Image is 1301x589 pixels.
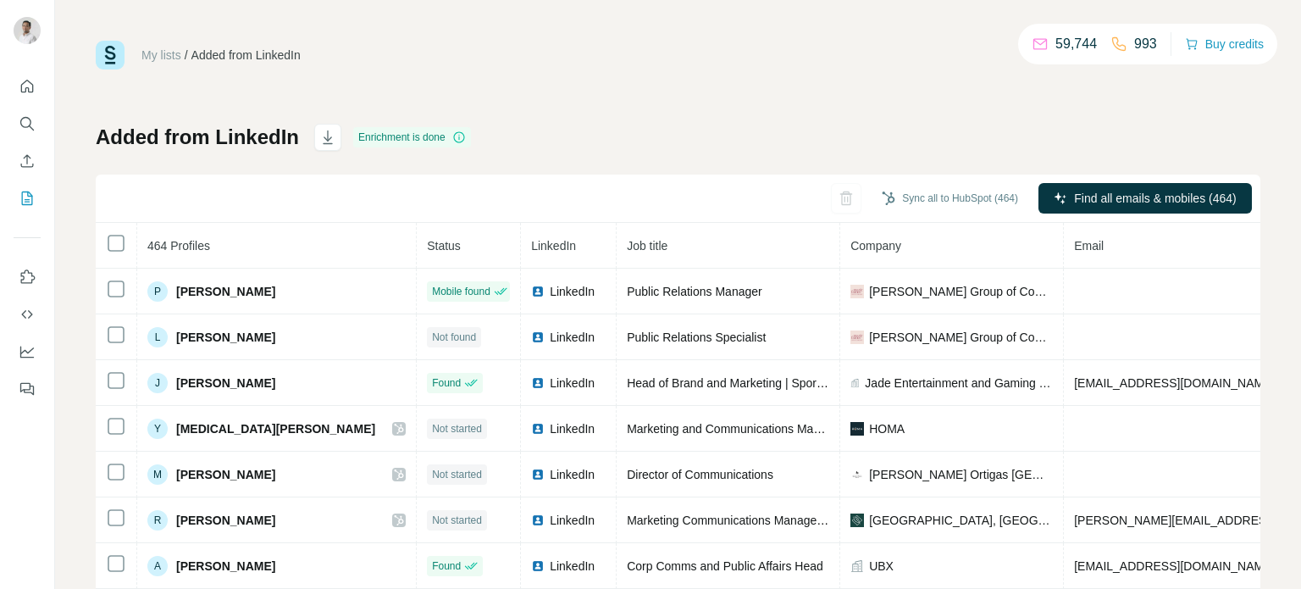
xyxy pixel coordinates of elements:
[432,558,461,574] span: Found
[14,146,41,176] button: Enrich CSV
[1134,34,1157,54] p: 993
[432,330,476,345] span: Not found
[14,336,41,367] button: Dashboard
[14,183,41,214] button: My lists
[96,124,299,151] h1: Added from LinkedIn
[176,558,275,575] span: [PERSON_NAME]
[531,514,545,527] img: LinkedIn logo
[531,468,545,481] img: LinkedIn logo
[550,512,595,529] span: LinkedIn
[147,281,168,302] div: P
[627,422,844,436] span: Marketing and Communications Manager
[531,285,545,298] img: LinkedIn logo
[531,239,576,253] span: LinkedIn
[550,283,595,300] span: LinkedIn
[14,71,41,102] button: Quick start
[14,262,41,292] button: Use Surfe on LinkedIn
[141,48,181,62] a: My lists
[1055,34,1097,54] p: 59,744
[850,239,901,253] span: Company
[869,558,894,575] span: UBX
[869,329,1053,346] span: [PERSON_NAME] Group of Companies
[432,375,461,391] span: Found
[14,299,41,330] button: Use Surfe API
[96,41,125,69] img: Surfe Logo
[869,512,1053,529] span: [GEOGRAPHIC_DATA], [GEOGRAPHIC_DATA]
[432,513,482,528] span: Not started
[1074,559,1275,573] span: [EMAIL_ADDRESS][DOMAIN_NAME]
[870,186,1030,211] button: Sync all to HubSpot (464)
[550,466,595,483] span: LinkedIn
[147,510,168,531] div: R
[176,466,275,483] span: [PERSON_NAME]
[176,420,375,437] span: [MEDICAL_DATA][PERSON_NAME]
[865,375,1053,392] span: Jade Entertainment and Gaming Technologies, Inc.
[147,239,210,253] span: 464 Profiles
[627,514,943,527] span: Marketing Communications Manager (Pre- to Post Opening)
[147,327,168,347] div: L
[627,331,766,344] span: Public Relations Specialist
[531,376,545,390] img: LinkedIn logo
[191,47,301,64] div: Added from LinkedIn
[147,419,168,439] div: Y
[1074,239,1104,253] span: Email
[869,420,905,437] span: HOMA
[176,283,275,300] span: [PERSON_NAME]
[869,283,1053,300] span: [PERSON_NAME] Group of Companies
[550,558,595,575] span: LinkedIn
[850,468,864,481] img: company-logo
[147,464,168,485] div: M
[1038,183,1252,214] button: Find all emails & mobiles (464)
[850,514,864,527] img: company-logo
[1074,376,1275,390] span: [EMAIL_ADDRESS][DOMAIN_NAME]
[176,329,275,346] span: [PERSON_NAME]
[627,468,773,481] span: Director of Communications
[869,466,1053,483] span: [PERSON_NAME] Ortigas [GEOGRAPHIC_DATA]
[432,284,490,299] span: Mobile found
[627,559,823,573] span: Corp Comms and Public Affairs Head
[432,421,482,436] span: Not started
[531,422,545,436] img: LinkedIn logo
[531,331,545,344] img: LinkedIn logo
[850,285,864,298] img: company-logo
[550,375,595,392] span: LinkedIn
[627,285,762,298] span: Public Relations Manager
[176,512,275,529] span: [PERSON_NAME]
[14,108,41,139] button: Search
[627,376,941,390] span: Head of Brand and Marketing | Sportsbook | Fantasy Sports
[14,374,41,404] button: Feedback
[427,239,461,253] span: Status
[185,47,188,64] li: /
[550,420,595,437] span: LinkedIn
[531,559,545,573] img: LinkedIn logo
[147,556,168,576] div: A
[1074,190,1236,207] span: Find all emails & mobiles (464)
[14,17,41,44] img: Avatar
[627,239,667,253] span: Job title
[1185,32,1264,56] button: Buy credits
[176,375,275,392] span: [PERSON_NAME]
[353,127,471,147] div: Enrichment is done
[850,422,864,436] img: company-logo
[550,329,595,346] span: LinkedIn
[850,331,864,344] img: company-logo
[432,467,482,482] span: Not started
[147,373,168,393] div: J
